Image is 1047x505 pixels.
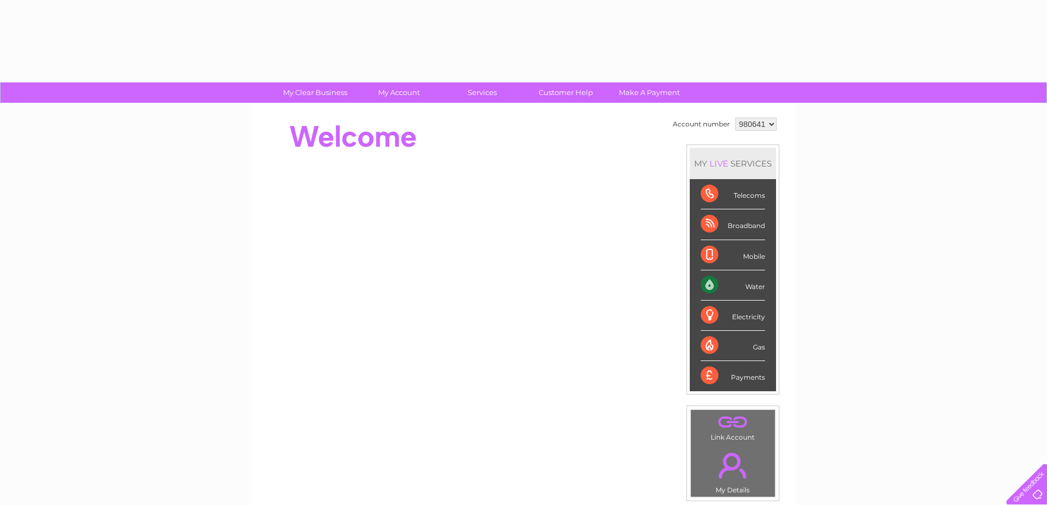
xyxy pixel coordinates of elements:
[701,301,765,331] div: Electricity
[694,413,772,432] a: .
[604,82,695,103] a: Make A Payment
[701,240,765,270] div: Mobile
[701,179,765,209] div: Telecoms
[701,209,765,240] div: Broadband
[701,361,765,391] div: Payments
[701,270,765,301] div: Water
[690,443,775,497] td: My Details
[707,158,730,169] div: LIVE
[690,148,776,179] div: MY SERVICES
[690,409,775,444] td: Link Account
[694,446,772,485] a: .
[701,331,765,361] div: Gas
[670,115,733,134] td: Account number
[353,82,444,103] a: My Account
[270,82,361,103] a: My Clear Business
[437,82,528,103] a: Services
[520,82,611,103] a: Customer Help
